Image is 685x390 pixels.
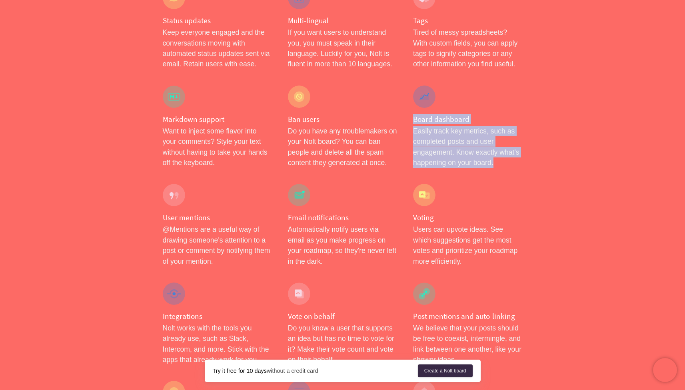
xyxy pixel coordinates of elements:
h4: Status updates [163,16,272,26]
p: Tired of messy spreadsheets? With custom fields, you can apply tags to signify categories or any ... [413,27,522,70]
a: Create a Nolt board [418,364,473,377]
p: Do you have any troublemakers on your Nolt board? You can ban people and delete all the spam cont... [288,126,397,168]
h4: User mentions [163,213,272,223]
p: Nolt works with the tools you already use, such as Slack, Intercom, and more. Stick with the apps... [163,323,272,365]
iframe: Chatra live chat [653,358,677,382]
p: Automatically notify users via email as you make progress on your roadmap, so they're never left ... [288,224,397,267]
div: without a credit card [213,367,418,375]
h4: Integrations [163,311,272,321]
h4: Email notifications [288,213,397,223]
strong: Try it free for 10 days [213,368,267,374]
p: Do you know a user that supports an idea but has no time to vote for it? Make their vote count an... [288,323,397,365]
h4: Multi-lingual [288,16,397,26]
h4: Ban users [288,114,397,124]
p: Users can upvote ideas. See which suggestions get the most votes and prioritize your roadmap more... [413,224,522,267]
p: If you want users to understand you, you must speak in their language. Luckily for you, Nolt is f... [288,27,397,70]
h4: Board dashboard [413,114,522,124]
h4: Vote on behalf [288,311,397,321]
h4: Tags [413,16,522,26]
p: Easily track key metrics, such as completed posts and user engagement. Know exactly what's happen... [413,126,522,168]
p: Want to inject some flavor into your comments? Style your text without having to take your hands ... [163,126,272,168]
h4: Voting [413,213,522,223]
p: We believe that your posts should be free to coexist, intermingle, and link between one another, ... [413,323,522,365]
p: @Mentions are a useful way of drawing someone's attention to a post or comment by notifying them ... [163,224,272,267]
p: Keep everyone engaged and the conversations moving with automated status updates sent via email. ... [163,27,272,70]
h4: Post mentions and auto-linking [413,311,522,321]
h4: Markdown support [163,114,272,124]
